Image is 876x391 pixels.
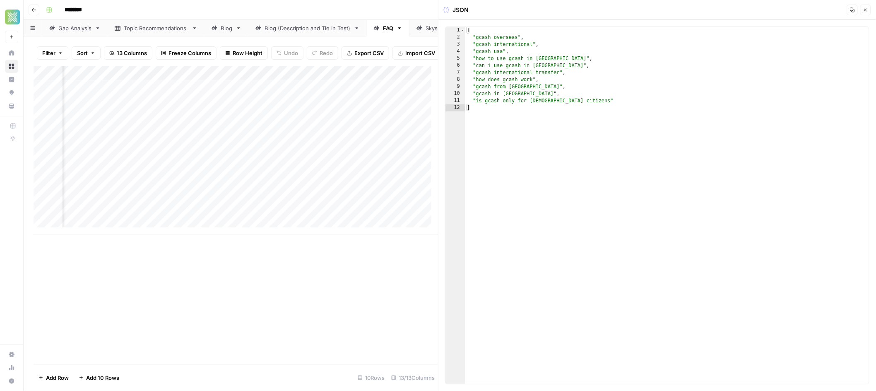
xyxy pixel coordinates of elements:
div: 10 [445,90,465,97]
div: 8 [445,76,465,83]
img: Xponent21 Logo [5,10,20,24]
div: 5 [445,55,465,62]
button: Add 10 Rows [74,371,124,384]
button: Help + Support [5,374,18,388]
span: Filter [42,49,55,57]
div: 13/13 Columns [388,371,438,384]
div: 12 [445,104,465,111]
div: Blog [221,24,232,32]
div: 7 [445,69,465,76]
div: Skyscraper [426,24,455,32]
div: Gap Analysis [58,24,91,32]
button: Import CSV [392,46,440,60]
button: Row Height [220,46,268,60]
span: Add Row [46,374,69,382]
span: Sort [77,49,88,57]
button: Freeze Columns [156,46,217,60]
div: 10 Rows [354,371,388,384]
button: Workspace: Xponent21 [5,7,18,27]
a: Skyscraper [409,20,471,36]
span: Row Height [233,49,262,57]
button: Export CSV [342,46,389,60]
div: Topic Recommendations [124,24,188,32]
a: Your Data [5,99,18,113]
span: Import CSV [405,49,435,57]
a: Usage [5,361,18,374]
span: Undo [284,49,298,57]
div: FAQ [383,24,393,32]
span: Add 10 Rows [86,374,119,382]
span: Export CSV [354,49,384,57]
button: Filter [37,46,68,60]
div: 2 [445,34,465,41]
button: 13 Columns [104,46,152,60]
div: JSON [443,6,469,14]
div: 4 [445,48,465,55]
button: Add Row [34,371,74,384]
div: 3 [445,41,465,48]
a: Topic Recommendations [108,20,205,36]
span: Toggle code folding, rows 1 through 12 [460,27,465,34]
a: Browse [5,60,18,73]
div: 1 [445,27,465,34]
div: 9 [445,83,465,90]
a: Home [5,46,18,60]
span: Freeze Columns [168,49,211,57]
a: Settings [5,348,18,361]
a: FAQ [367,20,409,36]
a: Gap Analysis [42,20,108,36]
a: Blog (Description and Tie In Test) [248,20,367,36]
a: Blog [205,20,248,36]
div: 11 [445,97,465,104]
button: Redo [307,46,338,60]
span: 13 Columns [117,49,147,57]
div: Blog (Description and Tie In Test) [265,24,351,32]
a: Insights [5,73,18,86]
button: Sort [72,46,101,60]
button: Undo [271,46,303,60]
span: Redo [320,49,333,57]
a: Opportunities [5,86,18,99]
div: 6 [445,62,465,69]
